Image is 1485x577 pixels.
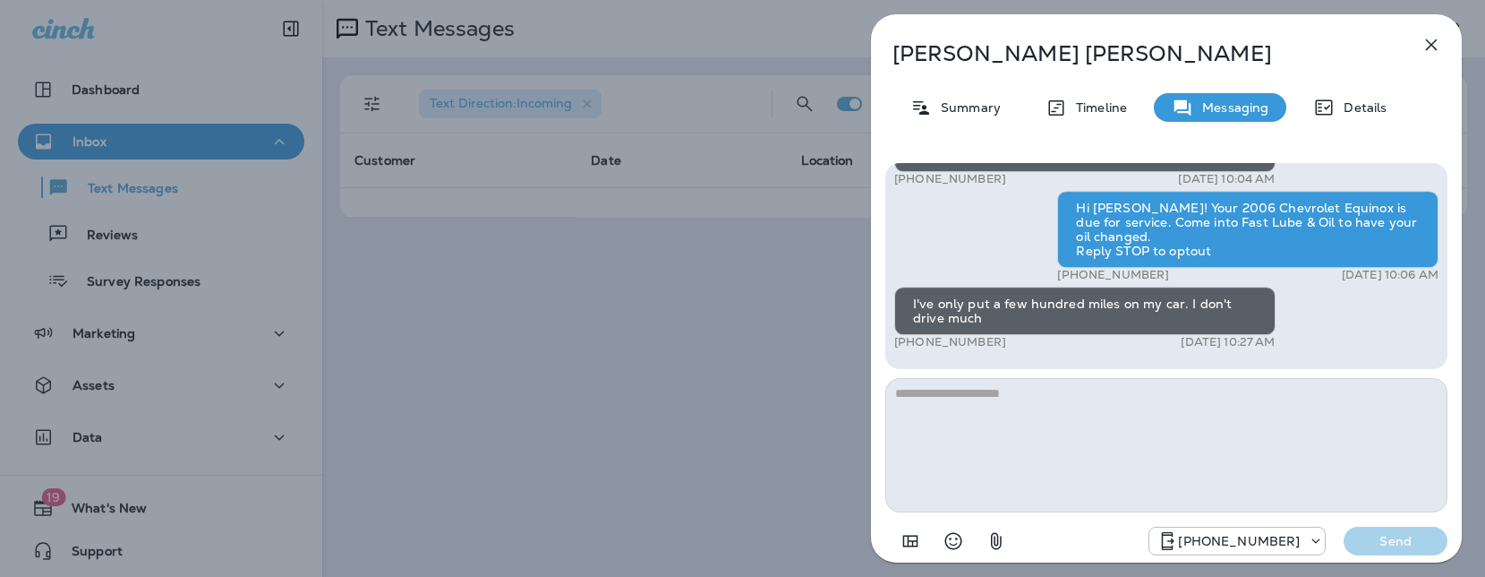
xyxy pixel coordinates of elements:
p: Details [1335,100,1387,115]
p: Messaging [1193,100,1268,115]
div: I've only put a few hundred miles on my car. I don't drive much [894,287,1276,335]
p: Summary [932,100,1001,115]
p: [DATE] 10:06 AM [1342,268,1438,282]
p: [DATE] 10:27 AM [1181,335,1275,349]
p: Timeline [1067,100,1127,115]
div: +1 (971) 459-0595 [1149,530,1325,552]
p: [PHONE_NUMBER] [1057,268,1169,282]
p: [PERSON_NAME] [PERSON_NAME] [892,41,1381,66]
button: Add in a premade template [892,523,928,559]
p: [DATE] 10:04 AM [1178,172,1275,186]
p: [PHONE_NUMBER] [1178,534,1300,548]
p: [PHONE_NUMBER] [894,335,1006,349]
button: Select an emoji [935,523,971,559]
div: Hi [PERSON_NAME]! Your 2006 Chevrolet Equinox is due for service. Come into Fast Lube & Oil to ha... [1057,191,1438,268]
p: [PHONE_NUMBER] [894,172,1006,186]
